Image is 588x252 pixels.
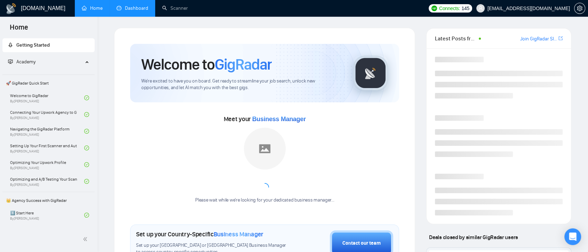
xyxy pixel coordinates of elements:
a: ⛔ Top 3 Mistakes of Pro Agencies [10,224,84,239]
button: setting [574,3,585,14]
a: Join GigRadar Slack Community [520,35,557,43]
img: gigradar-logo.png [353,56,388,90]
span: Business Manager [252,116,306,123]
span: user [478,6,483,11]
span: Academy [8,59,35,65]
div: Contact our team [342,239,381,247]
span: rocket [8,42,13,47]
a: 1️⃣ Start HereBy[PERSON_NAME] [10,207,84,223]
h1: Welcome to [141,55,272,74]
img: placeholder.png [244,128,286,170]
a: setting [574,6,585,11]
span: check-circle [84,179,89,184]
span: fund-projection-screen [8,59,13,64]
span: Getting Started [16,42,50,48]
a: dashboardDashboard [117,5,148,11]
h1: Set up your Country-Specific [136,230,263,238]
span: 145 [461,5,469,12]
span: check-circle [84,213,89,218]
a: searchScanner [162,5,188,11]
a: Optimizing and A/B Testing Your Scanner for Better ResultsBy[PERSON_NAME] [10,174,84,189]
span: 🚀 GigRadar Quick Start [3,76,94,90]
a: Optimizing Your Upwork ProfileBy[PERSON_NAME] [10,157,84,172]
span: Deals closed by similar GigRadar users [426,231,521,243]
span: check-circle [84,145,89,150]
span: check-circle [84,95,89,100]
a: homeHome [82,5,103,11]
span: check-circle [84,129,89,134]
span: loading [260,182,269,192]
span: GigRadar [215,55,272,74]
span: export [558,36,563,41]
div: Please wait while we're looking for your dedicated business manager... [191,197,338,204]
li: Getting Started [2,38,95,52]
span: double-left [83,236,90,243]
span: Business Manager [214,230,263,238]
span: 👑 Agency Success with GigRadar [3,194,94,207]
a: export [558,35,563,42]
span: Connects: [439,5,460,12]
span: Latest Posts from the GigRadar Community [435,34,476,43]
a: Navigating the GigRadar PlatformBy[PERSON_NAME] [10,124,84,139]
a: Welcome to GigRadarBy[PERSON_NAME] [10,90,84,105]
div: Open Intercom Messenger [564,228,581,245]
a: Setting Up Your First Scanner and Auto-BidderBy[PERSON_NAME] [10,140,84,156]
span: Academy [16,59,35,65]
span: We're excited to have you on board. Get ready to streamline your job search, unlock new opportuni... [141,78,342,91]
a: Connecting Your Upwork Agency to GigRadarBy[PERSON_NAME] [10,107,84,122]
span: check-circle [84,162,89,167]
span: Meet your [224,115,306,123]
span: Home [4,22,34,37]
span: check-circle [84,112,89,117]
img: logo [6,3,17,14]
img: upwork-logo.png [431,6,437,11]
